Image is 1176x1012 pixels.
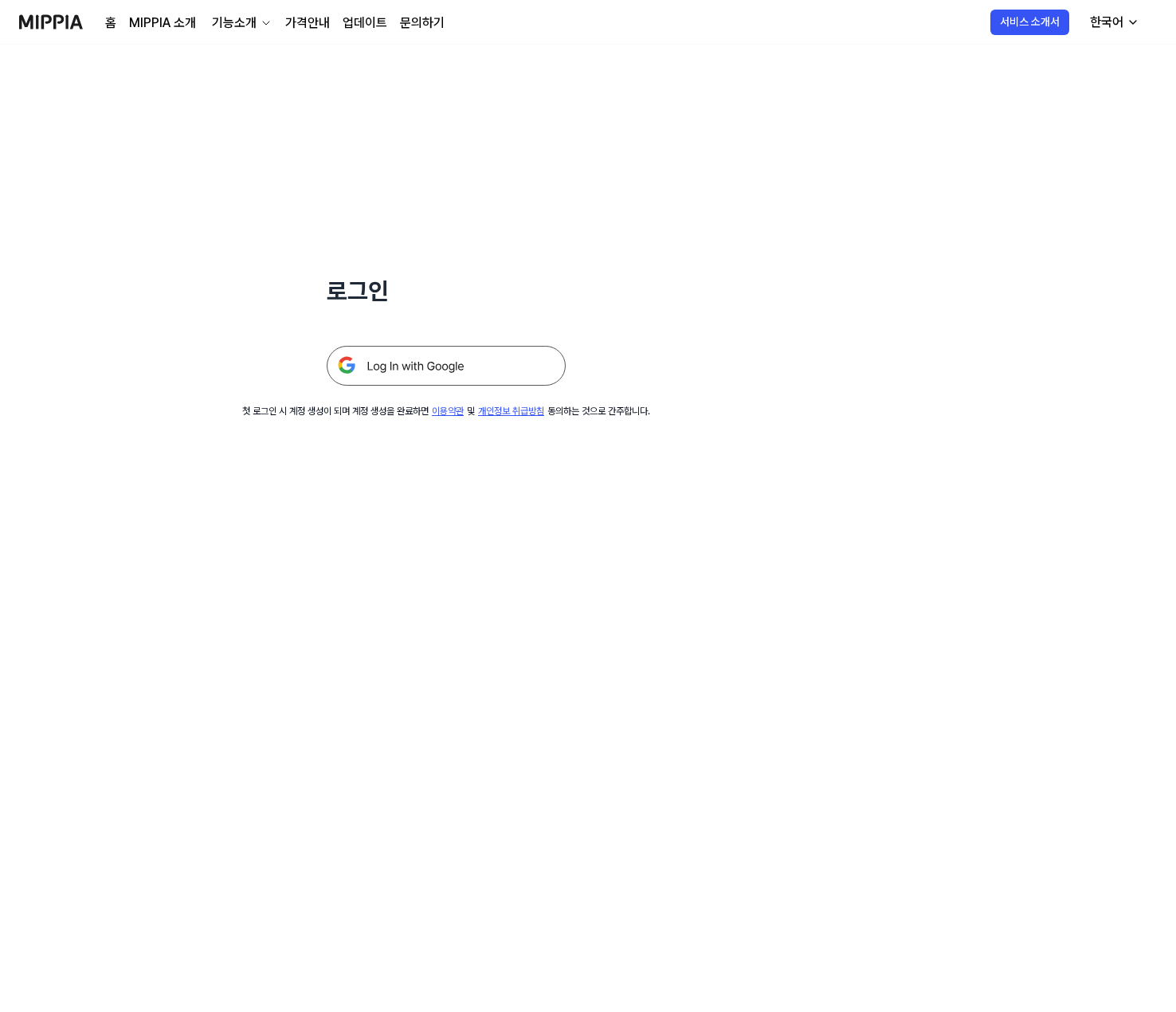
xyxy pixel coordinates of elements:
[285,14,330,33] a: 가격안내
[343,14,387,33] a: 업데이트
[105,14,116,33] a: 홈
[478,406,544,417] a: 개인정보 취급방침
[242,405,650,418] div: 첫 로그인 시 계정 생성이 되며 계정 생성을 완료하면 및 동의하는 것으로 간주합니다.
[1087,13,1127,32] div: 한국어
[400,14,445,33] a: 문의하기
[327,346,566,386] img: 구글 로그인 버튼
[327,274,566,308] h1: 로그인
[209,14,272,33] button: 기능소개
[432,406,464,417] a: 이용약관
[129,14,196,33] a: MIPPIA 소개
[209,14,260,33] div: 기능소개
[1077,6,1149,38] button: 한국어
[990,10,1069,35] button: 서비스 소개서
